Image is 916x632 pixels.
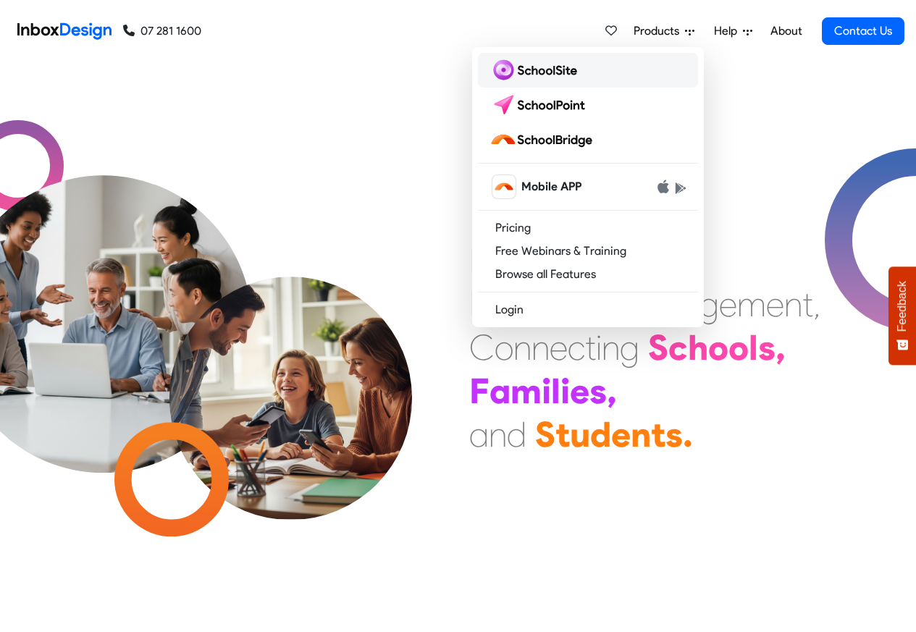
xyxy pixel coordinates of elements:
[568,326,585,369] div: c
[631,413,651,456] div: n
[802,282,813,326] div: t
[478,263,698,286] a: Browse all Features
[648,326,668,369] div: S
[888,266,916,365] button: Feedback - Show survey
[510,369,542,413] div: m
[513,326,531,369] div: n
[521,178,581,195] span: Mobile APP
[634,22,685,40] span: Products
[570,369,589,413] div: e
[489,93,592,117] img: schoolpoint logo
[123,22,201,40] a: 07 281 1600
[560,369,570,413] div: i
[469,413,489,456] div: a
[628,17,700,46] a: Products
[776,326,786,369] div: ,
[822,17,904,45] a: Contact Us
[596,326,602,369] div: i
[478,298,698,321] a: Login
[495,326,513,369] div: o
[714,22,743,40] span: Help
[665,413,683,456] div: s
[489,413,507,456] div: n
[551,369,560,413] div: l
[589,369,607,413] div: s
[535,413,555,456] div: S
[489,59,583,82] img: schoolsite logo
[896,281,909,332] span: Feedback
[590,413,611,456] div: d
[688,326,708,369] div: h
[699,282,719,326] div: g
[139,216,442,520] img: parents_with_child.png
[708,326,728,369] div: o
[550,326,568,369] div: e
[492,175,516,198] img: schoolbridge icon
[478,240,698,263] a: Free Webinars & Training
[489,369,510,413] div: a
[766,17,806,46] a: About
[719,282,737,326] div: e
[683,413,693,456] div: .
[478,216,698,240] a: Pricing
[585,326,596,369] div: t
[469,239,497,282] div: M
[784,282,802,326] div: n
[708,17,758,46] a: Help
[469,326,495,369] div: C
[570,413,590,456] div: u
[478,169,698,204] a: schoolbridge icon Mobile APP
[766,282,784,326] div: e
[507,413,526,456] div: d
[813,282,820,326] div: ,
[749,326,758,369] div: l
[469,239,820,456] div: Maximising Efficient & Engagement, Connecting Schools, Families, and Students.
[555,413,570,456] div: t
[531,326,550,369] div: n
[489,128,598,151] img: schoolbridge logo
[469,369,489,413] div: F
[611,413,631,456] div: e
[542,369,551,413] div: i
[651,413,665,456] div: t
[469,282,487,326] div: E
[472,47,704,327] div: Products
[758,326,776,369] div: s
[602,326,620,369] div: n
[728,326,749,369] div: o
[607,369,617,413] div: ,
[620,326,639,369] div: g
[737,282,766,326] div: m
[668,326,688,369] div: c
